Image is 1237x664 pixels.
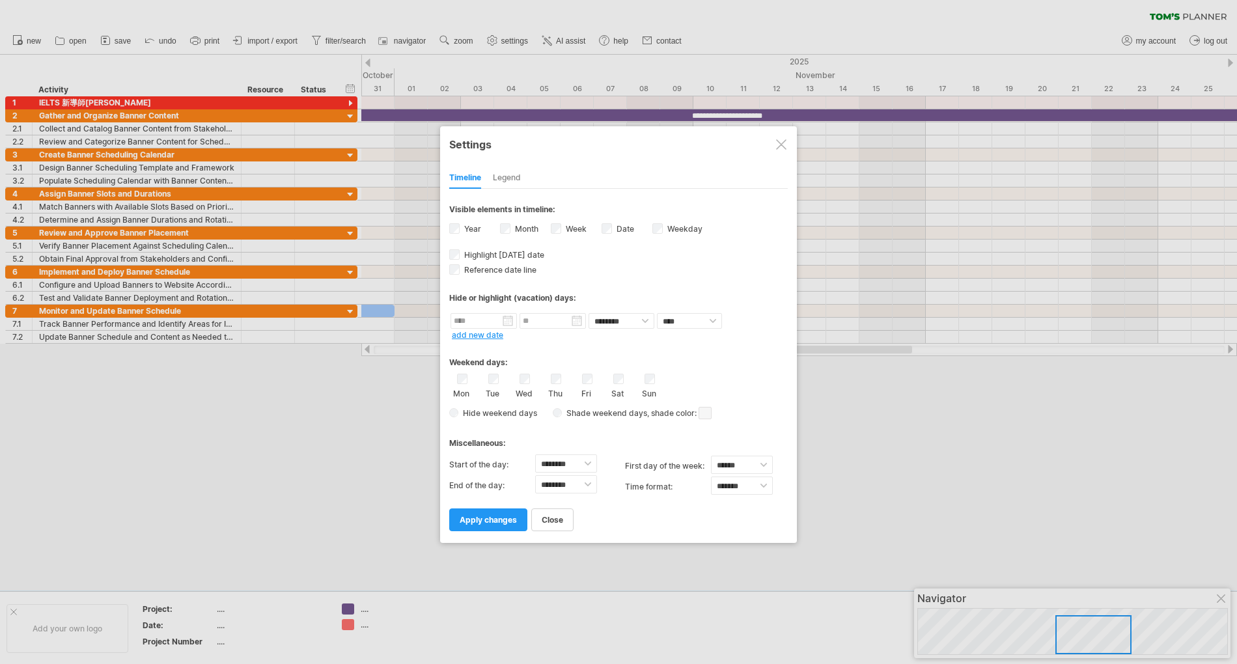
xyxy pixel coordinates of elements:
[512,224,538,234] label: Month
[453,386,469,398] label: Mon
[609,386,626,398] label: Sat
[449,475,535,496] label: End of the day:
[460,515,517,525] span: apply changes
[647,406,712,421] span: , shade color:
[449,132,788,156] div: Settings
[531,508,574,531] a: close
[547,386,563,398] label: Thu
[625,456,711,477] label: first day of the week:
[462,224,481,234] label: Year
[665,224,702,234] label: Weekday
[449,293,788,303] div: Hide or highlight (vacation) days:
[449,426,788,451] div: Miscellaneous:
[562,408,647,418] span: Shade weekend days
[516,386,532,398] label: Wed
[614,224,634,234] label: Date
[458,408,537,418] span: Hide weekend days
[641,386,657,398] label: Sun
[484,386,501,398] label: Tue
[462,265,536,275] span: Reference date line
[449,508,527,531] a: apply changes
[578,386,594,398] label: Fri
[449,454,535,475] label: Start of the day:
[625,477,711,497] label: Time format:
[452,330,503,340] a: add new date
[462,250,544,260] span: Highlight [DATE] date
[542,515,563,525] span: close
[449,204,788,218] div: Visible elements in timeline:
[493,168,521,189] div: Legend
[563,224,587,234] label: Week
[449,168,481,189] div: Timeline
[699,407,712,419] span: click here to change the shade color
[449,345,788,370] div: Weekend days:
